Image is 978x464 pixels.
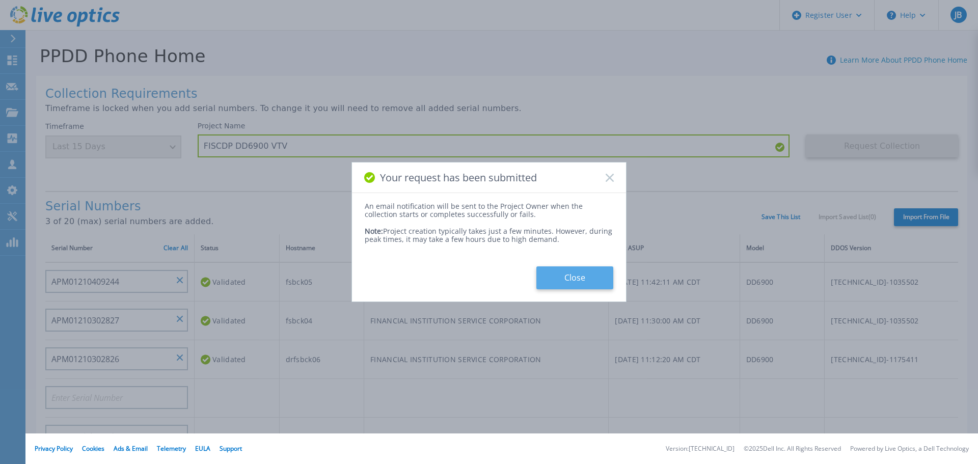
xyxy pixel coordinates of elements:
a: Privacy Policy [35,444,73,453]
span: Your request has been submitted [380,172,537,183]
a: EULA [195,444,210,453]
a: Telemetry [157,444,186,453]
li: © 2025 Dell Inc. All Rights Reserved [744,446,841,452]
button: Close [536,266,613,289]
a: Ads & Email [114,444,148,453]
li: Version: [TECHNICAL_ID] [666,446,735,452]
li: Powered by Live Optics, a Dell Technology [850,446,969,452]
a: Cookies [82,444,104,453]
a: Support [220,444,242,453]
div: An email notification will be sent to the Project Owner when the collection starts or completes s... [365,202,613,219]
div: Project creation typically takes just a few minutes. However, during peak times, it may take a fe... [365,219,613,243]
span: Note: [365,226,383,236]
